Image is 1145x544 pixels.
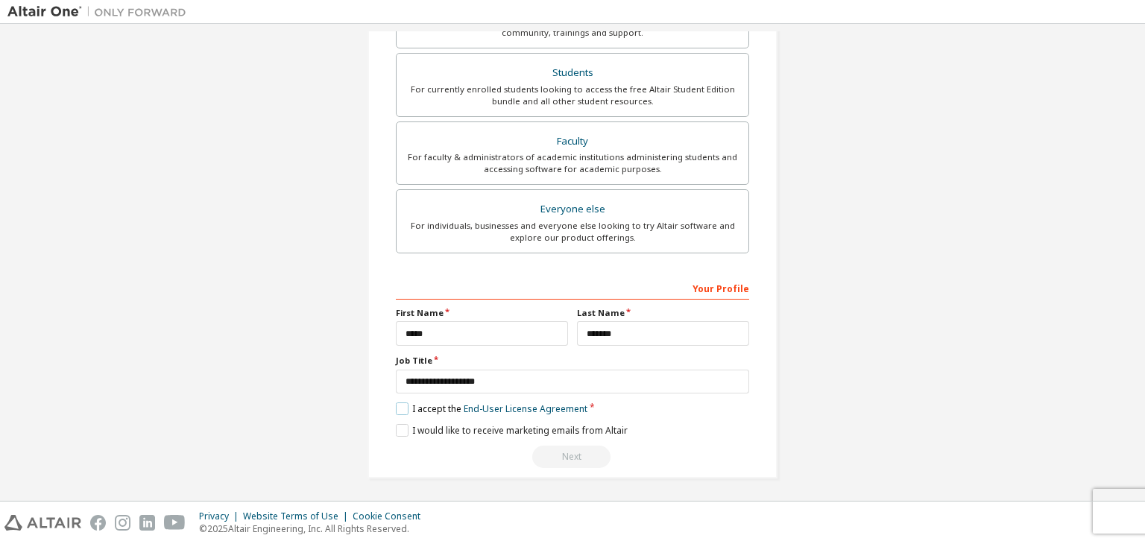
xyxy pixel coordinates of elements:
[396,276,749,300] div: Your Profile
[406,83,739,107] div: For currently enrolled students looking to access the free Altair Student Edition bundle and all ...
[243,510,353,522] div: Website Terms of Use
[396,355,749,367] label: Job Title
[396,446,749,468] div: Read and acccept EULA to continue
[464,402,587,415] a: End-User License Agreement
[139,515,155,531] img: linkedin.svg
[7,4,194,19] img: Altair One
[396,424,628,437] label: I would like to receive marketing emails from Altair
[199,522,429,535] p: © 2025 Altair Engineering, Inc. All Rights Reserved.
[406,199,739,220] div: Everyone else
[353,510,429,522] div: Cookie Consent
[164,515,186,531] img: youtube.svg
[90,515,106,531] img: facebook.svg
[396,307,568,319] label: First Name
[406,151,739,175] div: For faculty & administrators of academic institutions administering students and accessing softwa...
[406,63,739,83] div: Students
[199,510,243,522] div: Privacy
[577,307,749,319] label: Last Name
[406,220,739,244] div: For individuals, businesses and everyone else looking to try Altair software and explore our prod...
[4,515,81,531] img: altair_logo.svg
[396,402,587,415] label: I accept the
[406,131,739,152] div: Faculty
[115,515,130,531] img: instagram.svg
